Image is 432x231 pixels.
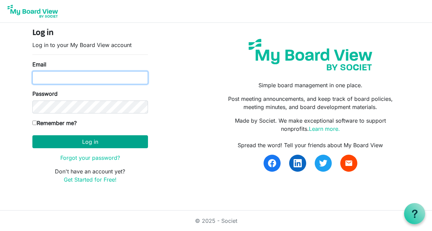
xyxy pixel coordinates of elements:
a: Forgot your password? [60,154,120,161]
p: Post meeting announcements, and keep track of board policies, meeting minutes, and board developm... [221,95,400,111]
a: Learn more. [309,125,340,132]
p: Made by Societ. We make exceptional software to support nonprofits. [221,117,400,133]
p: Don't have an account yet? [32,167,148,184]
span: email [345,159,353,167]
a: email [340,155,357,172]
a: Get Started for Free! [64,176,117,183]
p: Log in to your My Board View account [32,41,148,49]
img: twitter.svg [319,159,327,167]
img: my-board-view-societ.svg [243,34,377,76]
label: Remember me? [32,119,77,127]
a: © 2025 - Societ [195,217,237,224]
div: Spread the word! Tell your friends about My Board View [221,141,400,149]
input: Remember me? [32,121,37,125]
h4: Log in [32,28,148,38]
img: linkedin.svg [294,159,302,167]
p: Simple board management in one place. [221,81,400,89]
label: Email [32,60,46,68]
img: facebook.svg [268,159,276,167]
label: Password [32,90,58,98]
img: My Board View Logo [5,3,60,20]
button: Log in [32,135,148,148]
